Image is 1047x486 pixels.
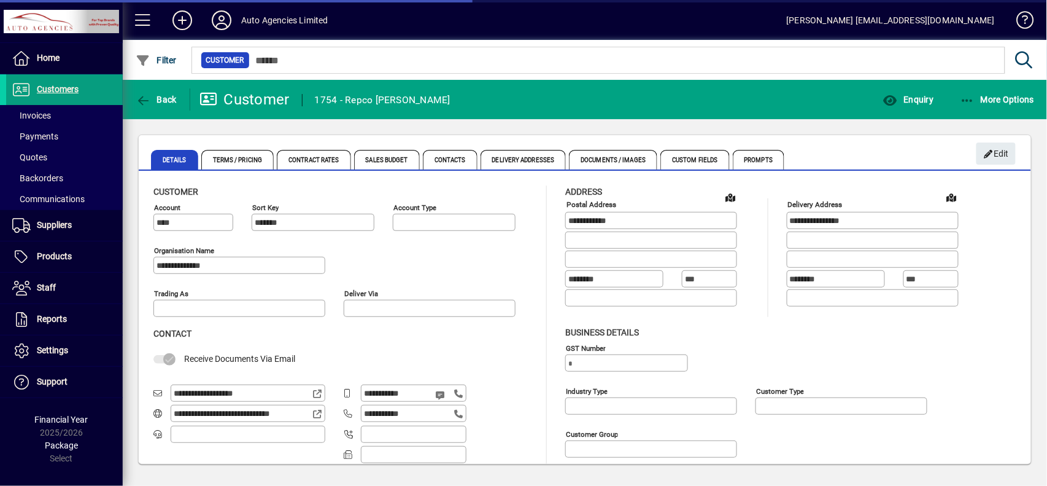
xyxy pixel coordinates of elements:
[35,415,88,425] span: Financial Year
[133,49,180,71] button: Filter
[241,10,328,30] div: Auto Agencies Limited
[12,173,63,183] span: Backorders
[154,203,180,212] mat-label: Account
[569,150,657,170] span: Documents / Images
[154,246,214,255] mat-label: Organisation name
[960,95,1035,104] span: More Options
[957,88,1038,111] button: More Options
[481,150,566,170] span: Delivery Addresses
[123,88,190,111] app-page-header-button: Back
[199,90,290,109] div: Customer
[879,88,937,111] button: Enquiry
[393,203,436,212] mat-label: Account Type
[202,9,241,31] button: Profile
[201,150,274,170] span: Terms / Pricing
[37,53,60,63] span: Home
[566,343,606,352] mat-label: GST Number
[184,354,295,364] span: Receive Documents Via Email
[976,143,1016,165] button: Edit
[6,273,123,304] a: Staff
[45,441,78,450] span: Package
[565,327,639,337] span: Business details
[151,150,198,170] span: Details
[12,194,85,204] span: Communications
[733,150,785,170] span: Prompts
[566,386,608,395] mat-label: Industry type
[6,367,123,398] a: Support
[37,314,67,324] span: Reports
[153,187,198,197] span: Customer
[660,150,729,170] span: Custom Fields
[423,150,477,170] span: Contacts
[136,55,177,65] span: Filter
[315,90,451,110] div: 1754 - Repco [PERSON_NAME]
[37,283,56,292] span: Staff
[756,386,804,395] mat-label: Customer type
[277,150,350,170] span: Contract Rates
[37,345,68,355] span: Settings
[6,126,123,147] a: Payments
[565,187,602,197] span: Address
[427,380,457,410] button: Send SMS
[6,241,123,272] a: Products
[6,189,123,210] a: Communications
[206,54,244,66] span: Customer
[942,187,962,207] a: View on map
[37,84,79,94] span: Customers
[566,429,618,438] mat-label: Customer group
[6,335,123,366] a: Settings
[6,210,123,241] a: Suppliers
[136,95,177,104] span: Back
[153,329,191,339] span: Contact
[6,43,123,74] a: Home
[12,152,47,162] span: Quotes
[37,377,68,386] span: Support
[154,289,188,298] mat-label: Trading as
[37,220,72,230] span: Suppliers
[12,111,51,120] span: Invoices
[252,203,279,212] mat-label: Sort key
[37,251,72,261] span: Products
[983,144,1010,164] span: Edit
[1007,2,1032,42] a: Knowledge Base
[163,9,202,31] button: Add
[344,289,378,298] mat-label: Deliver via
[133,88,180,111] button: Back
[721,187,740,207] a: View on map
[12,131,58,141] span: Payments
[354,150,420,170] span: Sales Budget
[6,168,123,189] a: Backorders
[883,95,933,104] span: Enquiry
[6,304,123,335] a: Reports
[6,147,123,168] a: Quotes
[787,10,995,30] div: [PERSON_NAME] [EMAIL_ADDRESS][DOMAIN_NAME]
[6,105,123,126] a: Invoices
